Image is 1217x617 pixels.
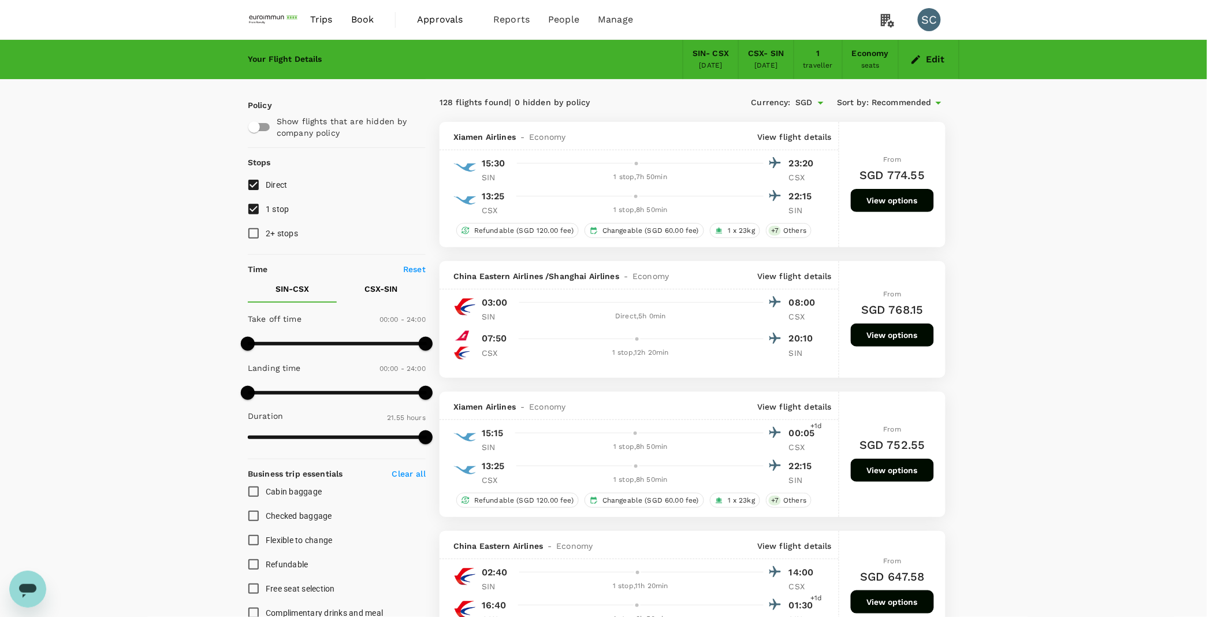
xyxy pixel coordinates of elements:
img: MF [453,426,477,449]
h6: SGD 774.55 [860,166,925,184]
p: Clear all [392,468,426,480]
p: 13:25 [482,189,505,203]
span: Sort by : [837,96,869,109]
span: Others [779,226,811,236]
div: 1 stop , 11h 20min [518,581,764,592]
button: View options [851,459,934,482]
div: 1 stop , 8h 50min [518,205,764,216]
span: Refundable (SGD 120.00 fee) [470,226,578,236]
h6: SGD 647.58 [860,567,925,586]
div: Direct , 5h 0min [518,311,764,322]
span: - [516,131,529,143]
span: China Eastern Airlines [453,540,543,552]
p: SIN [482,311,511,322]
p: View flight details [757,540,832,552]
p: 00:05 [789,426,818,440]
span: From [884,290,902,298]
p: CSX [789,172,818,183]
span: Economy [529,131,565,143]
span: + 7 [769,496,781,506]
img: FM [453,327,471,344]
div: CSX - SIN [748,47,784,60]
span: Refundable (SGD 120.00 fee) [470,496,578,506]
p: CSX [482,347,511,359]
span: Economy [632,270,669,282]
span: 1 x 23kg [723,226,760,236]
div: 128 flights found | 0 hidden by policy [440,96,693,109]
h6: SGD 752.55 [859,436,925,454]
span: Recommended [872,96,932,109]
p: 22:15 [789,459,818,473]
p: 07:50 [482,332,507,345]
span: Xiamen Airlines [453,401,516,412]
span: - [516,401,529,412]
span: From [884,155,902,163]
p: Take off time [248,313,302,325]
div: seats [861,60,880,72]
div: SC [918,8,941,31]
span: - [543,540,556,552]
p: CSX [482,474,511,486]
button: View options [851,189,934,212]
iframe: Button to launch messaging window [9,571,46,608]
img: MF [453,189,477,212]
button: Open [813,95,829,111]
span: Free seat selection [266,584,335,593]
p: CSX [482,205,511,216]
div: 1 [816,47,820,60]
p: View flight details [757,270,832,282]
span: Xiamen Airlines [453,131,516,143]
p: SIN [482,581,511,592]
p: View flight details [757,131,832,143]
div: traveller [803,60,833,72]
img: MF [453,156,477,179]
p: 08:00 [789,296,818,310]
span: Manage [598,13,633,27]
div: 1 stop , 7h 50min [518,172,764,183]
span: Approvals [417,13,475,27]
p: SIN [482,441,511,453]
span: 00:00 - 24:00 [379,315,426,324]
p: 20:10 [789,332,818,345]
p: SIN [789,205,818,216]
p: 02:40 [482,566,508,579]
p: Landing time [248,362,301,374]
img: MF [453,459,477,482]
button: View options [851,324,934,347]
p: CSX [789,441,818,453]
span: 2+ stops [266,229,298,238]
span: 1 x 23kg [723,496,760,506]
p: 03:00 [482,296,508,310]
p: SIN [482,172,511,183]
span: China Eastern Airlines / Shanghai Airlines [453,270,619,282]
img: MU [453,295,477,318]
img: MU [453,565,477,588]
p: CSX [789,311,818,322]
span: Others [779,496,811,506]
span: Cabin baggage [266,487,322,496]
p: Reset [403,263,426,275]
p: 13:25 [482,459,505,473]
div: [DATE] [699,60,723,72]
span: From [884,557,902,565]
span: Currency : [751,96,791,109]
p: 22:15 [789,189,818,203]
div: [DATE] [755,60,778,72]
p: CSX - SIN [365,283,398,295]
h6: SGD 768.15 [861,300,924,319]
span: 21.55 hours [387,414,426,422]
div: Economy [852,47,889,60]
p: View flight details [757,401,832,412]
p: CSX [789,581,818,592]
p: 01:30 [789,599,818,612]
p: 15:15 [482,426,504,440]
div: SIN - CSX [693,47,729,60]
span: From [884,425,902,433]
span: Flexible to change [266,536,333,545]
p: Show flights that are hidden by company policy [277,116,418,139]
span: Changeable (SGD 60.00 fee) [598,226,704,236]
p: 15:30 [482,157,505,170]
span: Book [351,13,374,27]
span: Direct [266,180,288,189]
span: Reports [493,13,530,27]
